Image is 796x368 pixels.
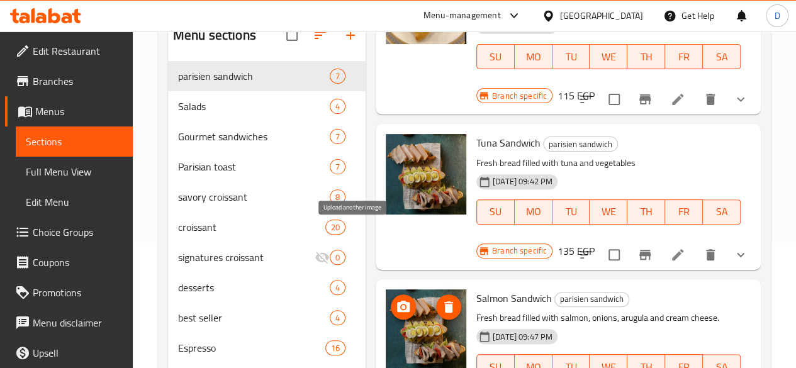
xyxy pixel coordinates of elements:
span: TH [632,48,660,66]
a: Full Menu View [16,157,133,187]
button: sort-choices [571,84,601,114]
div: croissant20 [168,212,366,242]
span: 4 [330,101,345,113]
div: items [330,69,345,84]
span: Salmon Sandwich [476,289,552,308]
span: 20 [326,221,345,233]
a: Edit menu item [670,92,685,107]
a: Branches [5,66,133,96]
span: Select to update [601,86,627,113]
p: Fresh bread filled with salmon, onions, arugula and cream cheese. [476,310,741,326]
span: Gourmet sandwiches [178,129,330,144]
span: 4 [330,282,345,294]
div: Salads4 [168,91,366,121]
span: [DATE] 09:47 PM [488,331,558,343]
span: MO [520,203,547,221]
span: Edit Menu [26,194,123,209]
span: parisien sandwich [544,137,617,152]
span: SA [708,48,736,66]
span: WE [595,203,622,221]
span: SU [482,48,510,66]
span: TU [558,48,585,66]
span: D [774,9,780,23]
div: Menu-management [423,8,501,23]
button: MO [515,44,552,69]
span: 0 [330,252,345,264]
div: best seller4 [168,303,366,333]
a: Edit Restaurant [5,36,133,66]
a: Edit menu item [670,247,685,262]
div: items [330,280,345,295]
button: SU [476,199,515,225]
div: items [330,99,345,114]
button: FR [665,199,703,225]
span: MO [520,48,547,66]
span: signatures croissant [178,250,315,265]
span: TU [558,203,585,221]
span: WE [595,48,622,66]
button: delete [695,84,726,114]
a: Coupons [5,247,133,277]
span: best seller [178,310,330,325]
button: show more [726,240,756,270]
div: Salads [178,99,330,114]
span: 7 [330,131,345,143]
span: 8 [330,191,345,203]
span: Branch specific [487,245,552,257]
span: Branch specific [487,90,552,102]
span: 4 [330,312,345,324]
span: SU [482,203,510,221]
span: SA [708,203,736,221]
div: Espresso16 [168,333,366,363]
span: Branches [33,74,123,89]
img: Tuna Sandwich [386,134,466,215]
span: 7 [330,161,345,173]
span: parisien sandwich [178,69,330,84]
span: Select all sections [279,22,305,48]
h6: 135 EGP [558,242,595,260]
span: Coupons [33,255,123,270]
a: Sections [16,126,133,157]
button: WE [590,199,627,225]
span: desserts [178,280,330,295]
span: Parisian toast [178,159,330,174]
div: croissant [178,220,325,235]
span: Espresso [178,340,325,355]
a: Upsell [5,338,133,368]
a: Choice Groups [5,217,133,247]
div: items [325,220,345,235]
p: Fresh bread filled with tuna and vegetables [476,155,741,171]
button: Add section [335,20,366,50]
div: Parisian toast7 [168,152,366,182]
span: Edit Restaurant [33,43,123,59]
button: WE [590,44,627,69]
span: Sections [26,134,123,149]
span: FR [670,203,698,221]
button: SA [703,199,741,225]
span: Choice Groups [33,225,123,240]
button: SU [476,44,515,69]
span: Upsell [33,345,123,360]
button: delete image [436,294,461,320]
h2: Menu sections [173,26,256,45]
div: savory croissant8 [168,182,366,212]
button: Branch-specific-item [630,240,660,270]
span: Select to update [601,242,627,268]
div: items [330,129,345,144]
div: items [330,310,345,325]
span: Tuna Sandwich [476,133,541,152]
div: savory croissant [178,189,330,204]
span: Full Menu View [26,164,123,179]
button: sort-choices [571,240,601,270]
button: SA [703,44,741,69]
svg: Show Choices [733,92,748,107]
span: Menu disclaimer [33,315,123,330]
span: Promotions [33,285,123,300]
div: items [330,250,345,265]
a: Promotions [5,277,133,308]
